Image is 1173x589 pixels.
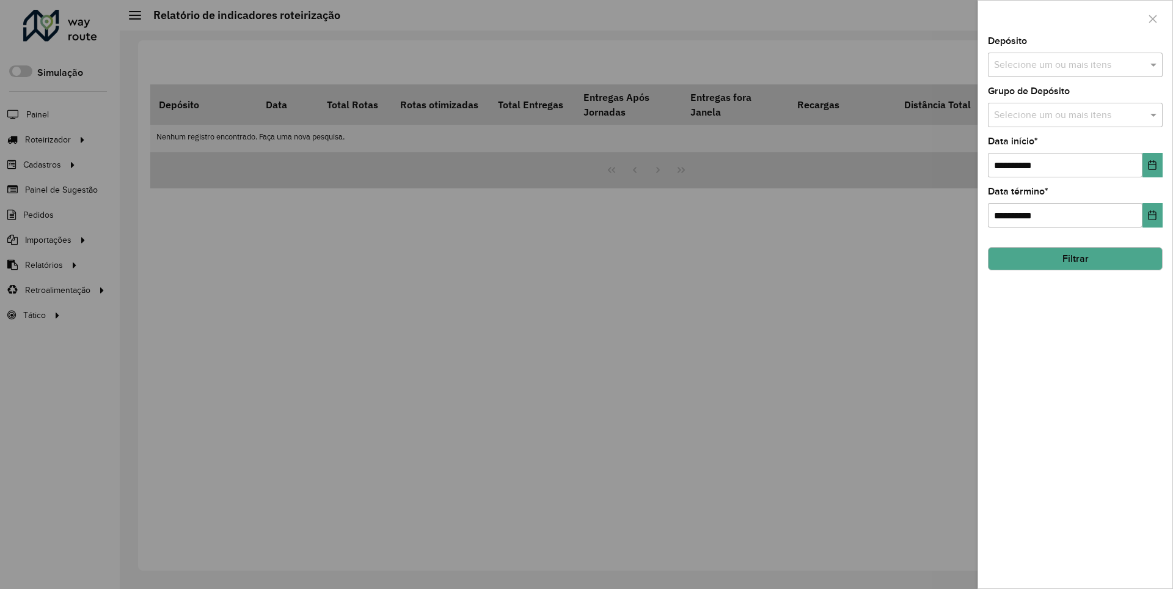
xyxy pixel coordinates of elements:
[988,84,1070,98] label: Grupo de Depósito
[988,184,1048,199] label: Data término
[988,134,1038,149] label: Data início
[988,34,1027,48] label: Depósito
[1142,153,1163,177] button: Choose Date
[988,247,1163,270] button: Filtrar
[1142,203,1163,228] button: Choose Date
